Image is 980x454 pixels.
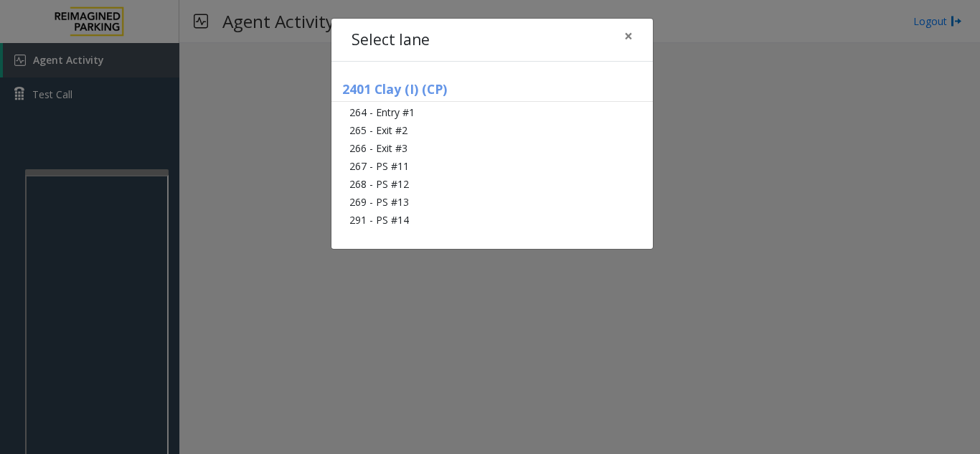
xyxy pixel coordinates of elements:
[331,157,653,175] li: 267 - PS #11
[624,26,633,46] span: ×
[331,193,653,211] li: 269 - PS #13
[331,211,653,229] li: 291 - PS #14
[331,121,653,139] li: 265 - Exit #2
[331,139,653,157] li: 266 - Exit #3
[352,29,430,52] h4: Select lane
[331,175,653,193] li: 268 - PS #12
[614,19,643,54] button: Close
[331,103,653,121] li: 264 - Entry #1
[331,82,653,102] h5: 2401 Clay (I) (CP)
